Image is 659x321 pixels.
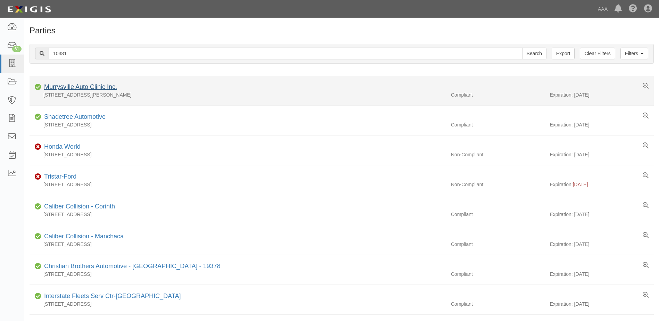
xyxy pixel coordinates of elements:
div: Tristar-Ford [41,172,76,181]
input: Search [49,48,522,59]
a: Shadetree Automotive [44,113,106,120]
div: Murrysville Auto Clinic Inc. [41,83,117,92]
div: Expiration: [DATE] [550,91,653,98]
div: [STREET_ADDRESS] [30,211,446,218]
a: View results summary [643,83,649,90]
i: Non-Compliant [35,174,41,179]
div: Honda World [41,142,81,151]
a: View results summary [643,202,649,209]
div: Interstate Fleets Serv Ctr-Allentown [41,292,181,301]
div: Non-Compliant [446,151,550,158]
div: Compliant [446,271,550,278]
span: [DATE] [573,182,588,187]
a: Caliber Collision - Corinth [44,203,115,210]
a: Filters [620,48,648,59]
div: [STREET_ADDRESS] [30,181,446,188]
div: Expiration: [DATE] [550,301,653,307]
a: Interstate Fleets Serv Ctr-[GEOGRAPHIC_DATA] [44,293,181,299]
a: Murrysville Auto Clinic Inc. [44,83,117,90]
a: Caliber Collision - Manchaca [44,233,124,240]
div: [STREET_ADDRESS] [30,271,446,278]
div: Expiration: [DATE] [550,211,653,218]
i: Non-Compliant [35,145,41,149]
i: Help Center - Complianz [629,5,637,13]
a: Export [552,48,575,59]
a: Honda World [44,143,81,150]
div: 61 [12,46,22,52]
div: [STREET_ADDRESS] [30,121,446,128]
div: Expiration: [DATE] [550,271,653,278]
i: Compliant [35,204,41,209]
a: Tristar-Ford [44,173,76,180]
a: View results summary [643,232,649,239]
a: View results summary [643,142,649,149]
div: Caliber Collision - Corinth [41,202,115,211]
a: View results summary [643,172,649,179]
i: Compliant [35,85,41,90]
div: Christian Brothers Automotive - Fairfield - 19378 [41,262,221,271]
div: [STREET_ADDRESS] [30,301,446,307]
div: Expiration: [550,181,653,188]
div: Compliant [446,241,550,248]
div: Compliant [446,211,550,218]
div: Expiration: [DATE] [550,121,653,128]
div: Shadetree Automotive [41,113,106,122]
div: Compliant [446,301,550,307]
div: Expiration: [DATE] [550,241,653,248]
i: Compliant [35,234,41,239]
a: View results summary [643,292,649,299]
div: Non-Compliant [446,181,550,188]
div: Compliant [446,121,550,128]
h1: Parties [30,26,654,35]
a: AAA [594,2,611,16]
div: [STREET_ADDRESS] [30,151,446,158]
div: [STREET_ADDRESS][PERSON_NAME] [30,91,446,98]
img: logo-5460c22ac91f19d4615b14bd174203de0afe785f0fc80cf4dbbc73dc1793850b.png [5,3,53,16]
div: [STREET_ADDRESS] [30,241,446,248]
a: View results summary [643,113,649,120]
a: View results summary [643,262,649,269]
div: Expiration: [DATE] [550,151,653,158]
a: Clear Filters [580,48,615,59]
a: Christian Brothers Automotive - [GEOGRAPHIC_DATA] - 19378 [44,263,221,270]
div: Caliber Collision - Manchaca [41,232,124,241]
i: Compliant [35,294,41,299]
i: Compliant [35,115,41,120]
input: Search [522,48,546,59]
i: Compliant [35,264,41,269]
div: Compliant [446,91,550,98]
